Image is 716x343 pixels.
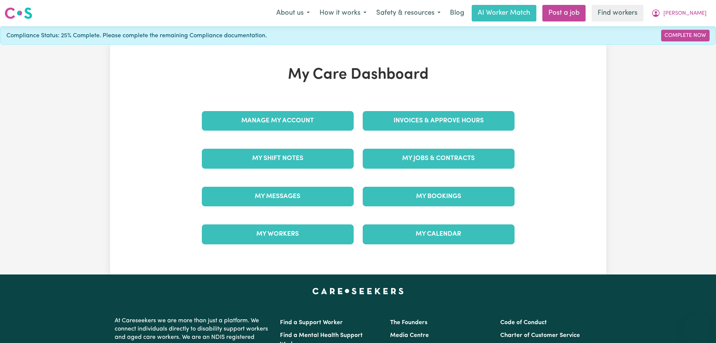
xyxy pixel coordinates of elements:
[661,30,710,41] a: Complete Now
[363,224,515,244] a: My Calendar
[202,224,354,244] a: My Workers
[5,5,32,22] a: Careseekers logo
[315,5,371,21] button: How it works
[646,5,711,21] button: My Account
[472,5,536,21] a: AI Worker Match
[6,31,267,40] span: Compliance Status: 25% Complete. Please complete the remaining Compliance documentation.
[197,66,519,84] h1: My Care Dashboard
[202,111,354,131] a: Manage My Account
[312,288,404,294] a: Careseekers home page
[280,320,343,326] a: Find a Support Worker
[500,332,580,338] a: Charter of Customer Service
[271,5,315,21] button: About us
[363,149,515,168] a: My Jobs & Contracts
[363,111,515,131] a: Invoices & Approve Hours
[390,332,429,338] a: Media Centre
[371,5,445,21] button: Safety & resources
[202,149,354,168] a: My Shift Notes
[445,5,469,21] a: Blog
[202,187,354,206] a: My Messages
[363,187,515,206] a: My Bookings
[5,6,32,20] img: Careseekers logo
[663,9,707,18] span: [PERSON_NAME]
[686,313,710,337] iframe: Button to launch messaging window
[542,5,586,21] a: Post a job
[592,5,643,21] a: Find workers
[390,320,427,326] a: The Founders
[500,320,547,326] a: Code of Conduct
